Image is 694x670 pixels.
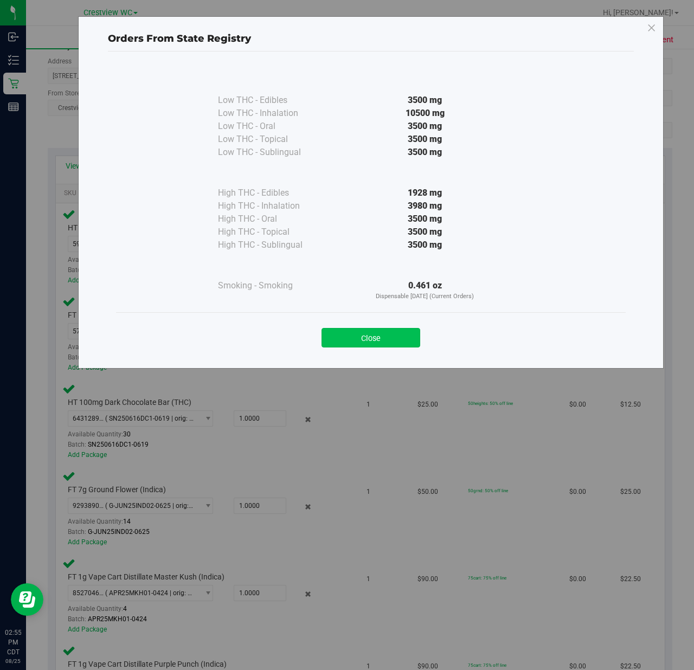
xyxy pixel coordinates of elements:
div: 3500 mg [326,94,524,107]
div: 3500 mg [326,146,524,159]
div: High THC - Edibles [218,186,326,199]
p: Dispensable [DATE] (Current Orders) [326,292,524,301]
div: Low THC - Oral [218,120,326,133]
div: Low THC - Topical [218,133,326,146]
div: 3500 mg [326,226,524,239]
iframe: Resource center [11,583,43,616]
div: 1928 mg [326,186,524,199]
div: 3500 mg [326,133,524,146]
div: Low THC - Inhalation [218,107,326,120]
div: Low THC - Sublingual [218,146,326,159]
div: High THC - Topical [218,226,326,239]
div: Smoking - Smoking [218,279,326,292]
div: 3980 mg [326,199,524,212]
button: Close [322,328,420,347]
span: Orders From State Registry [108,33,251,44]
div: High THC - Oral [218,212,326,226]
div: 3500 mg [326,212,524,226]
div: 3500 mg [326,239,524,252]
div: 0.461 oz [326,279,524,301]
div: High THC - Sublingual [218,239,326,252]
div: 10500 mg [326,107,524,120]
div: High THC - Inhalation [218,199,326,212]
div: 3500 mg [326,120,524,133]
div: Low THC - Edibles [218,94,326,107]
